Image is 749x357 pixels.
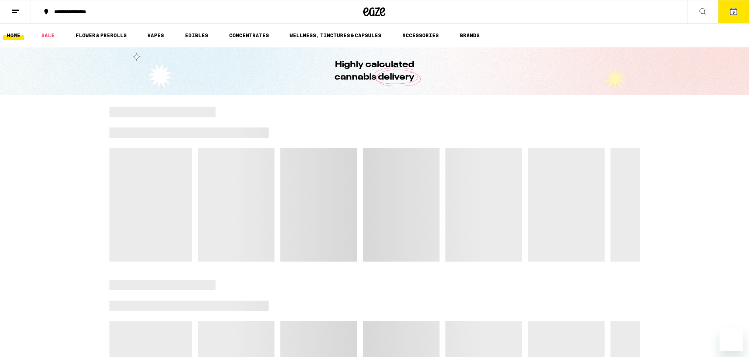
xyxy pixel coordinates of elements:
a: EDIBLES [181,31,212,40]
h1: Highly calculated cannabis delivery [314,59,435,84]
a: VAPES [144,31,168,40]
button: 9 [718,0,749,23]
span: 9 [732,10,735,14]
a: HOME [3,31,24,40]
a: CONCENTRATES [225,31,273,40]
iframe: Button to launch messaging window [720,328,743,351]
a: SALE [38,31,58,40]
a: FLOWER & PREROLLS [72,31,130,40]
a: WELLNESS, TINCTURES & CAPSULES [286,31,385,40]
a: ACCESSORIES [399,31,442,40]
a: BRANDS [456,31,483,40]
